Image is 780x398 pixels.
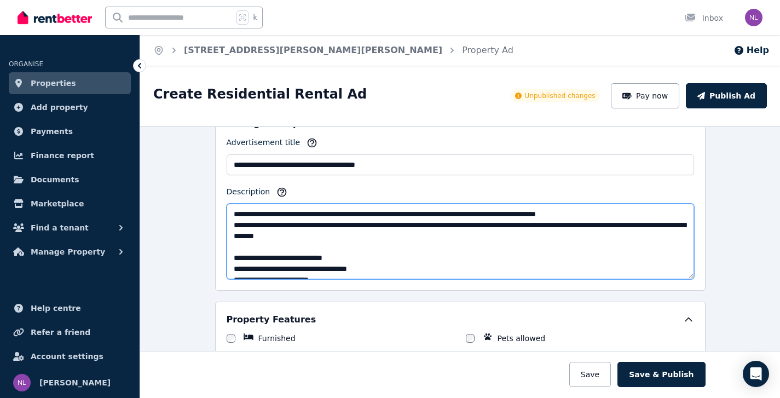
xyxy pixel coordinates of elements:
span: Manage Property [31,245,105,258]
button: Publish Ad [686,83,767,108]
span: Finance report [31,149,94,162]
div: Inbox [685,13,723,24]
a: Refer a friend [9,321,131,343]
img: NICOLE LAMERS [13,374,31,391]
a: Add property [9,96,131,118]
button: Pay now [611,83,680,108]
span: Account settings [31,350,103,363]
a: Properties [9,72,131,94]
span: Documents [31,173,79,186]
a: Account settings [9,345,131,367]
a: Payments [9,120,131,142]
h5: Property Features [227,313,316,326]
button: Save [569,362,611,387]
span: Unpublished changes [525,91,596,100]
a: Property Ad [462,45,513,55]
span: ORGANISE [9,60,43,68]
label: Description [227,186,270,201]
a: Marketplace [9,193,131,215]
label: Advertisement title [227,137,301,152]
span: Properties [31,77,76,90]
h1: Create Residential Rental Ad [153,85,367,103]
a: Help centre [9,297,131,319]
a: Documents [9,169,131,191]
a: [STREET_ADDRESS][PERSON_NAME][PERSON_NAME] [184,45,442,55]
img: RentBetter [18,9,92,26]
span: k [253,13,257,22]
button: Help [733,44,769,57]
span: Marketplace [31,197,84,210]
label: Pets allowed [498,333,546,344]
span: Refer a friend [31,326,90,339]
button: Manage Property [9,241,131,263]
label: Furnished [258,333,296,344]
button: Save & Publish [617,362,705,387]
span: Payments [31,125,73,138]
span: [PERSON_NAME] [39,376,111,389]
div: Open Intercom Messenger [743,361,769,387]
button: Find a tenant [9,217,131,239]
a: Finance report [9,145,131,166]
img: NICOLE LAMERS [745,9,762,26]
span: Find a tenant [31,221,89,234]
nav: Breadcrumb [140,35,527,66]
span: Add property [31,101,88,114]
span: Help centre [31,302,81,315]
